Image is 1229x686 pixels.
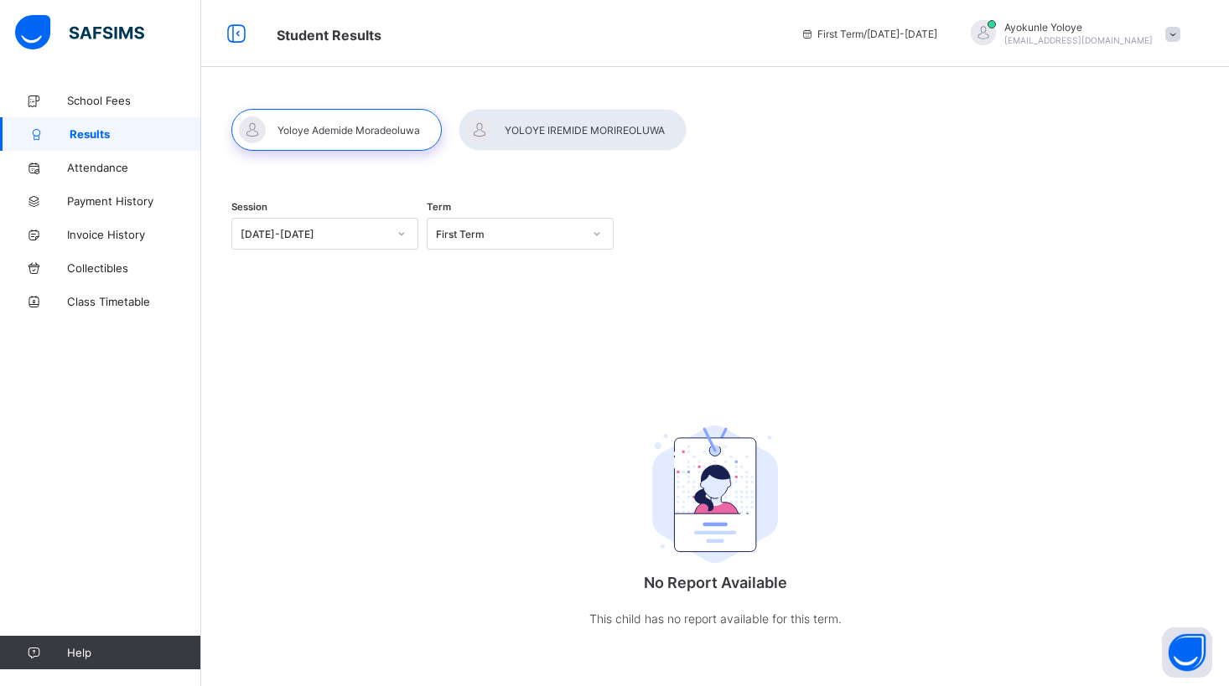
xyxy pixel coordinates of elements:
span: Student Results [277,27,381,44]
div: First Term [436,228,583,240]
div: [DATE]-[DATE] [241,228,387,240]
div: No Report Available [547,379,883,663]
img: student.207b5acb3037b72b59086e8b1a17b1d0.svg [652,426,778,563]
span: session/term information [801,28,937,40]
span: Results [70,127,201,141]
span: School Fees [67,94,201,107]
span: Attendance [67,161,201,174]
span: [EMAIL_ADDRESS][DOMAIN_NAME] [1004,35,1153,45]
span: Class Timetable [67,295,201,308]
span: Help [67,646,200,659]
div: AyokunleYoloye [954,20,1189,48]
button: Open asap [1162,627,1212,678]
span: Session [231,201,267,213]
span: Payment History [67,194,201,208]
span: Ayokunle Yoloye [1004,21,1153,34]
span: Term [427,201,451,213]
img: safsims [15,15,144,50]
span: Invoice History [67,228,201,241]
p: No Report Available [547,574,883,591]
p: This child has no report available for this term. [547,608,883,629]
span: Collectibles [67,261,201,275]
